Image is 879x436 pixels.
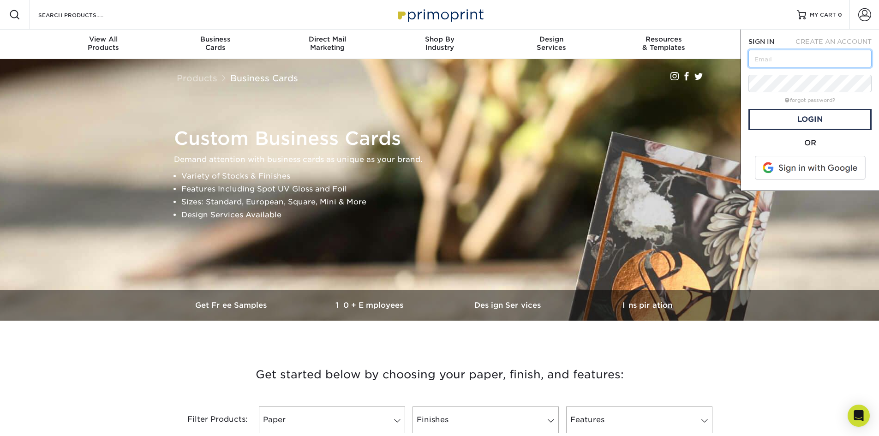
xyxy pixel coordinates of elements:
input: SEARCH PRODUCTS..... [37,9,127,20]
div: Filter Products: [163,406,255,433]
a: Get Free Samples [163,290,301,321]
li: Sizes: Standard, European, Square, Mini & More [181,196,714,209]
a: forgot password? [785,97,835,103]
span: MY CART [810,11,836,19]
div: Cards [159,35,271,52]
h3: Get started below by choosing your paper, finish, and features: [170,354,710,395]
a: DesignServices [496,30,608,59]
img: Primoprint [394,5,486,24]
span: CREATE AN ACCOUNT [795,38,872,45]
span: Design [496,35,608,43]
a: Login [748,109,872,130]
a: Design Services [440,290,578,321]
a: Inspiration [578,290,717,321]
h1: Custom Business Cards [174,127,714,149]
span: Shop By [383,35,496,43]
span: Resources [608,35,720,43]
div: Marketing [271,35,383,52]
span: Business [159,35,271,43]
span: Contact [720,35,832,43]
a: BusinessCards [159,30,271,59]
a: Finishes [413,406,559,433]
a: View AllProducts [48,30,160,59]
h3: Get Free Samples [163,301,301,310]
h3: Inspiration [578,301,717,310]
a: Contact& Support [720,30,832,59]
div: OR [748,137,872,149]
h3: 10+ Employees [301,301,440,310]
a: Resources& Templates [608,30,720,59]
span: 0 [838,12,842,18]
span: SIGN IN [748,38,774,45]
span: Direct Mail [271,35,383,43]
li: Features Including Spot UV Gloss and Foil [181,183,714,196]
a: Paper [259,406,405,433]
input: Email [748,50,872,67]
a: Features [566,406,712,433]
a: Products [177,73,217,83]
li: Design Services Available [181,209,714,221]
p: Demand attention with business cards as unique as your brand. [174,153,714,166]
a: Direct MailMarketing [271,30,383,59]
a: Business Cards [230,73,298,83]
a: Shop ByIndustry [383,30,496,59]
div: Services [496,35,608,52]
h3: Design Services [440,301,578,310]
div: & Support [720,35,832,52]
span: View All [48,35,160,43]
div: Products [48,35,160,52]
div: Open Intercom Messenger [848,405,870,427]
div: & Templates [608,35,720,52]
a: 10+ Employees [301,290,440,321]
li: Variety of Stocks & Finishes [181,170,714,183]
iframe: Google Customer Reviews [2,408,78,433]
div: Industry [383,35,496,52]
